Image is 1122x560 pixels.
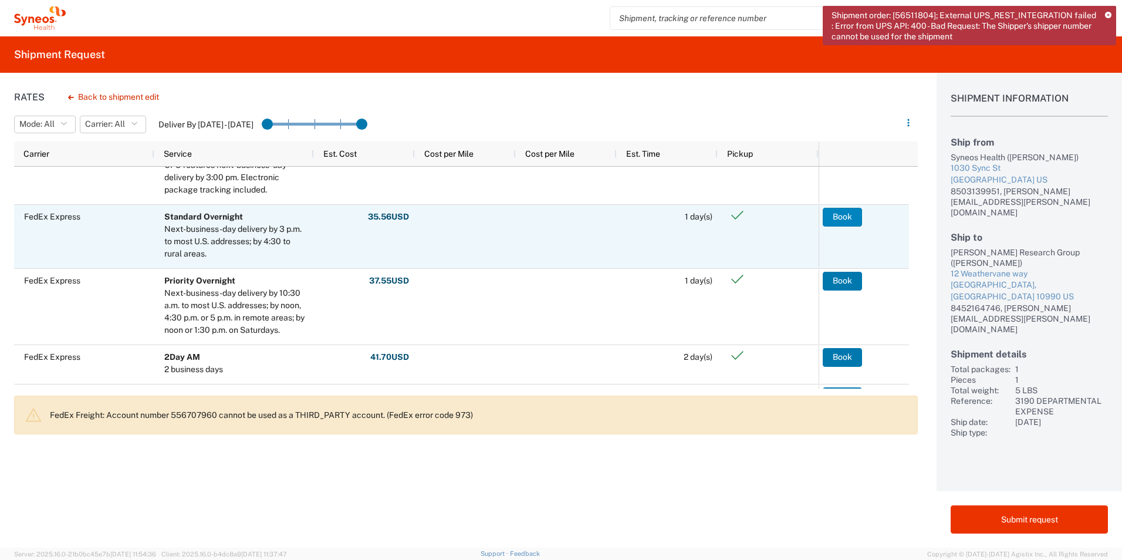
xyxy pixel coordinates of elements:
[823,348,862,367] button: Book
[23,149,49,158] span: Carrier
[1015,396,1108,417] div: 3190 DEPARTMENTAL EXPENSE
[369,272,410,291] button: 37.55USD
[685,276,712,285] span: 1 day(s)
[685,212,712,221] span: 1 day(s)
[1015,364,1108,375] div: 1
[832,10,1097,42] span: Shipment order: [56511804]; External UPS_REST_INTEGRATION failed : Error from UPS API: 400 - Bad ...
[727,149,753,158] span: Pickup
[158,119,254,130] label: Deliver By [DATE] - [DATE]
[510,550,540,557] a: Feedback
[951,268,1108,280] div: 12 Weathervane way
[424,149,474,158] span: Cost per Mile
[164,287,309,336] div: Next-business-day delivery by 10:30 a.m. to most U.S. addresses; by noon, 4:30 p.m. or 5 p.m. in ...
[951,163,1108,174] div: 1030 Sync St
[164,352,200,362] b: 2Day AM
[951,93,1108,117] h1: Shipment Information
[164,276,235,285] b: Priority Overnight
[951,247,1108,268] div: [PERSON_NAME] Research Group ([PERSON_NAME])
[951,232,1108,243] h2: Ship to
[164,149,192,158] span: Service
[1015,417,1108,427] div: [DATE]
[684,352,712,362] span: 2 day(s)
[951,174,1108,186] div: [GEOGRAPHIC_DATA] US
[951,152,1108,163] div: Syneos Health ([PERSON_NAME])
[369,275,409,286] strong: 37.55 USD
[1015,385,1108,396] div: 5 LBS
[610,7,914,29] input: Shipment, tracking or reference number
[626,149,660,158] span: Est. Time
[951,417,1011,427] div: Ship date:
[370,348,410,367] button: 41.70USD
[951,505,1108,534] button: Submit request
[823,387,862,406] button: Book
[59,87,168,107] button: Back to shipment edit
[367,208,410,227] button: 35.56USD
[951,137,1108,148] h2: Ship from
[951,268,1108,303] a: 12 Weathervane way[GEOGRAPHIC_DATA], [GEOGRAPHIC_DATA] 10990 US
[164,212,243,221] b: Standard Overnight
[14,48,105,62] h2: Shipment Request
[951,279,1108,302] div: [GEOGRAPHIC_DATA], [GEOGRAPHIC_DATA] 10990 US
[24,352,80,362] span: FedEx Express
[323,149,357,158] span: Est. Cost
[110,551,156,558] span: [DATE] 11:54:36
[24,212,80,221] span: FedEx Express
[14,92,45,103] h1: Rates
[14,116,76,133] button: Mode: All
[951,186,1108,218] div: 8503139951, [PERSON_NAME][EMAIL_ADDRESS][PERSON_NAME][DOMAIN_NAME]
[823,208,862,227] button: Book
[951,364,1011,375] div: Total packages:
[927,549,1108,559] span: Copyright © [DATE]-[DATE] Agistix Inc., All Rights Reserved
[85,119,125,130] span: Carrier: All
[951,427,1011,438] div: Ship type:
[241,551,287,558] span: [DATE] 11:37:47
[24,276,80,285] span: FedEx Express
[951,163,1108,185] a: 1030 Sync St[GEOGRAPHIC_DATA] US
[951,396,1011,417] div: Reference:
[1015,375,1108,385] div: 1
[164,363,223,376] div: 2 business days
[164,223,309,260] div: Next-business-day delivery by 3 p.m. to most U.S. addresses; by 4:30 to rural areas.
[951,385,1011,396] div: Total weight:
[368,211,409,222] strong: 35.56 USD
[370,352,409,363] strong: 41.70 USD
[951,375,1011,385] div: Pieces
[161,551,287,558] span: Client: 2025.16.0-b4dc8a9
[14,551,156,558] span: Server: 2025.16.0-21b0bc45e7b
[951,349,1108,360] h2: Shipment details
[951,303,1108,335] div: 8452164746, [PERSON_NAME][EMAIL_ADDRESS][PERSON_NAME][DOMAIN_NAME]
[525,149,574,158] span: Cost per Mile
[19,119,55,130] span: Mode: All
[50,410,908,420] p: FedEx Freight: Account number 556707960 cannot be used as a THIRD_PARTY account. (FedEx error cod...
[481,550,510,557] a: Support
[823,272,862,291] button: Book
[80,116,146,133] button: Carrier: All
